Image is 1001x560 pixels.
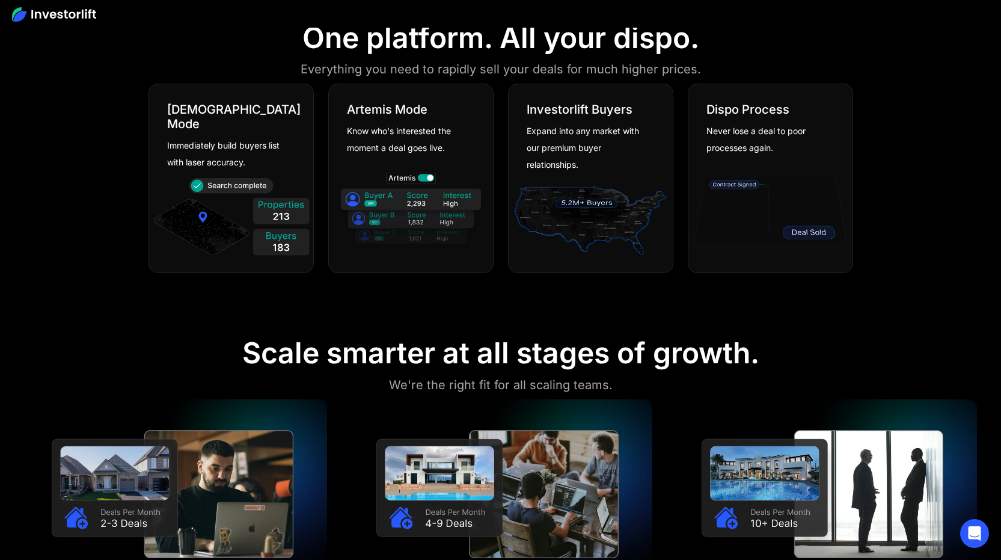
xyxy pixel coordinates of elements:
[347,102,427,117] div: Artemis Mode
[706,123,825,156] div: Never lose a deal to poor processes again.
[301,60,701,79] div: Everything you need to rapidly sell your deals for much higher prices.
[527,123,646,173] div: Expand into any market with our premium buyer relationships.
[960,519,989,548] div: Open Intercom Messenger
[527,102,632,117] div: Investorlift Buyers
[302,20,699,55] div: One platform. All your dispo.
[706,102,789,117] div: Dispo Process
[167,137,286,171] div: Immediately build buyers list with laser accuracy.
[389,375,613,395] div: We're the right fit for all scaling teams.
[167,102,301,131] div: [DEMOGRAPHIC_DATA] Mode
[347,123,466,156] div: Know who's interested the moment a deal goes live.
[242,336,759,371] div: Scale smarter at all stages of growth.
